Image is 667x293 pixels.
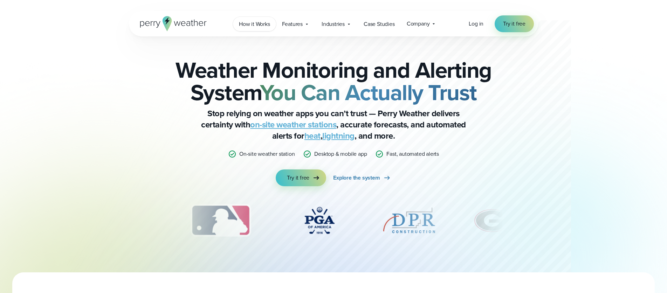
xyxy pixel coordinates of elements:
[469,20,483,28] a: Log in
[322,130,355,142] a: lightning
[233,17,276,31] a: How it Works
[333,169,391,186] a: Explore the system
[164,59,503,104] h2: Weather Monitoring and Alerting System
[184,203,257,238] img: MLB.svg
[239,150,295,158] p: On-site weather station
[386,150,439,158] p: Fast, automated alerts
[333,174,380,182] span: Explore the system
[291,203,348,238] div: 4 of 12
[407,20,430,28] span: Company
[495,15,534,32] a: Try it free
[282,20,303,28] span: Features
[260,76,477,109] strong: You Can Actually Trust
[471,203,514,238] div: 6 of 12
[322,20,345,28] span: Industries
[381,203,437,238] div: 5 of 12
[239,20,270,28] span: How it Works
[358,17,401,31] a: Case Studies
[164,203,503,242] div: slideshow
[250,118,336,131] a: on-site weather stations
[471,203,514,238] img: University-of-Georgia.svg
[364,20,395,28] span: Case Studies
[304,130,321,142] a: heat
[314,150,367,158] p: Desktop & mobile app
[184,203,257,238] div: 3 of 12
[381,203,437,238] img: DPR-Construction.svg
[276,169,326,186] a: Try it free
[503,20,525,28] span: Try it free
[291,203,348,238] img: PGA.svg
[193,108,474,141] p: Stop relying on weather apps you can’t trust — Perry Weather delivers certainty with , accurate f...
[287,174,309,182] span: Try it free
